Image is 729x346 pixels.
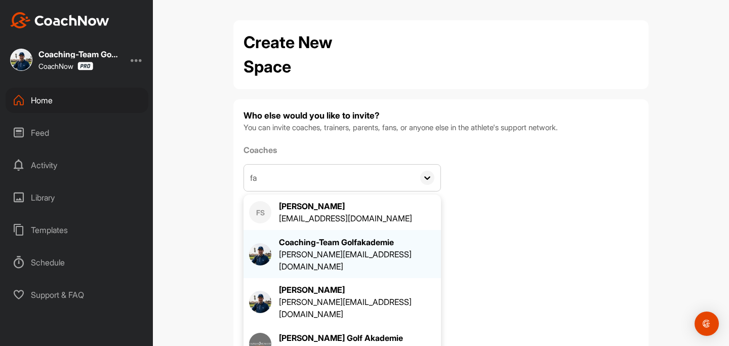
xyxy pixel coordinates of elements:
[279,284,435,296] div: [PERSON_NAME]
[77,62,93,70] img: CoachNow Pro
[249,201,271,223] div: FS
[10,12,109,28] img: CoachNow
[244,165,414,191] input: Search by name or email
[38,50,119,58] div: Coaching-Team Golfakademie
[6,250,148,275] div: Schedule
[6,217,148,243] div: Templates
[244,122,638,134] p: You can invite coaches, trainers, parents, fans, or anyone else in the athlete's support network.
[6,120,148,145] div: Feed
[249,291,271,313] img: square_65be0d24ef28c07078dfe6ef0dceb1b5.jpg
[279,296,435,320] div: [PERSON_NAME][EMAIL_ADDRESS][DOMAIN_NAME]
[10,49,32,71] img: square_76f96ec4196c1962453f0fa417d3756b.jpg
[249,243,271,265] img: square_76f96ec4196c1962453f0fa417d3756b.jpg
[279,236,435,248] div: Coaching-Team Golfakademie
[279,332,412,344] div: [PERSON_NAME] Golf Akademie
[279,200,412,212] div: [PERSON_NAME]
[6,152,148,178] div: Activity
[244,109,638,122] h4: Who else would you like to invite?
[695,312,719,336] div: Open Intercom Messenger
[6,185,148,210] div: Library
[279,212,412,224] div: [EMAIL_ADDRESS][DOMAIN_NAME]
[6,282,148,307] div: Support & FAQ
[244,30,380,79] h2: Create New Space
[38,62,93,70] div: CoachNow
[244,144,441,156] label: Coaches
[279,248,435,273] div: [PERSON_NAME][EMAIL_ADDRESS][DOMAIN_NAME]
[6,88,148,113] div: Home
